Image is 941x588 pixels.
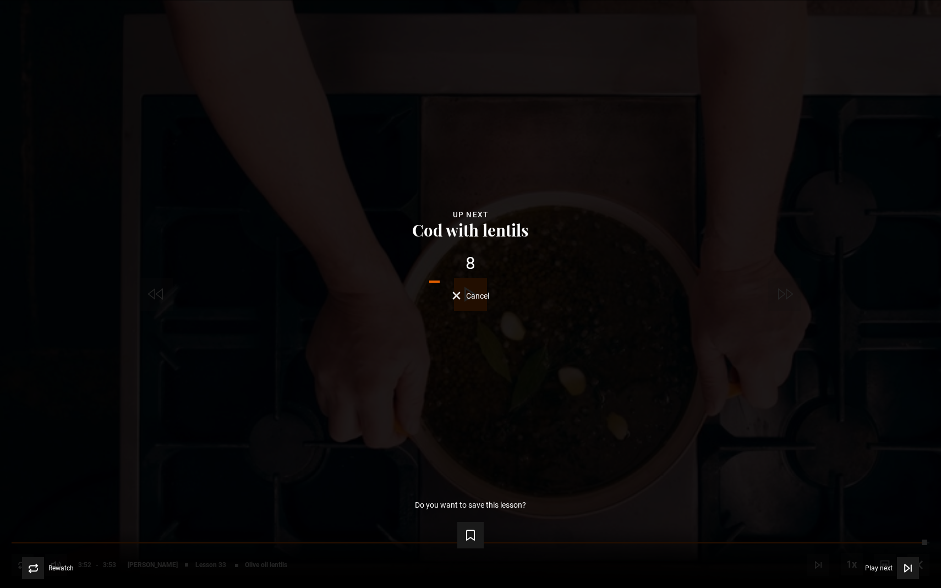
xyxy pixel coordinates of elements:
[452,292,489,300] button: Cancel
[409,221,532,238] button: Cod with lentils
[48,565,74,571] span: Rewatch
[18,255,923,272] div: 8
[865,557,919,579] button: Play next
[22,557,74,579] button: Rewatch
[18,208,923,221] div: Up next
[415,501,526,509] p: Do you want to save this lesson?
[865,565,893,571] span: Play next
[466,292,489,300] span: Cancel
